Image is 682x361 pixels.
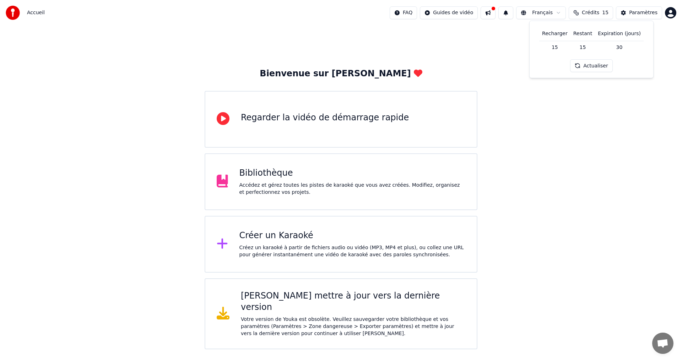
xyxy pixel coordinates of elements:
nav: breadcrumb [27,9,45,16]
a: Ouvrir le chat [652,333,673,354]
th: Expiration (jours) [595,27,644,41]
div: [PERSON_NAME] mettre à jour vers la dernière version [241,290,465,313]
td: 15 [539,41,570,54]
button: Guides de vidéo [420,6,478,19]
div: Bibliothèque [239,168,466,179]
div: Votre version de Youka est obsolète. Veuillez sauvegarder votre bibliothèque et vos paramètres (P... [241,316,465,337]
span: Crédits [582,9,599,16]
button: FAQ [390,6,417,19]
button: Actualiser [570,59,612,72]
div: Regarder la vidéo de démarrage rapide [241,112,409,124]
img: youka [6,6,20,20]
td: 30 [595,41,644,54]
button: Paramètres [616,6,662,19]
th: Recharger [539,27,570,41]
div: Bienvenue sur [PERSON_NAME] [260,68,422,80]
div: Paramètres [629,9,657,16]
div: Créez un karaoké à partir de fichiers audio ou vidéo (MP3, MP4 et plus), ou collez une URL pour g... [239,244,466,258]
th: Restant [570,27,595,41]
div: Créer un Karaoké [239,230,466,241]
td: 15 [570,41,595,54]
button: Crédits15 [569,6,613,19]
span: 15 [602,9,608,16]
div: Accédez et gérez toutes les pistes de karaoké que vous avez créées. Modifiez, organisez et perfec... [239,182,466,196]
span: Accueil [27,9,45,16]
